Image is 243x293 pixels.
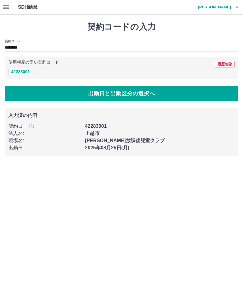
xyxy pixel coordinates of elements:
[8,60,59,64] p: 使用頻度の高い契約コード
[5,39,21,43] h2: 契約コード
[215,61,235,67] button: 履歴削除
[8,123,81,130] p: 契約コード :
[85,138,164,143] b: [PERSON_NAME]放課後児童クラブ
[85,131,99,136] b: 上越市
[8,130,81,137] p: 法人名 :
[8,113,235,118] p: 入力済の内容
[8,137,81,144] p: 現場名 :
[8,68,32,75] button: 42283001
[8,144,81,151] p: 出勤日 :
[85,124,106,129] b: 42283001
[85,145,129,150] b: 2025年08月25日(月)
[5,22,238,32] h1: 契約コードの入力
[5,86,238,101] button: 出勤日と出勤区分の選択へ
